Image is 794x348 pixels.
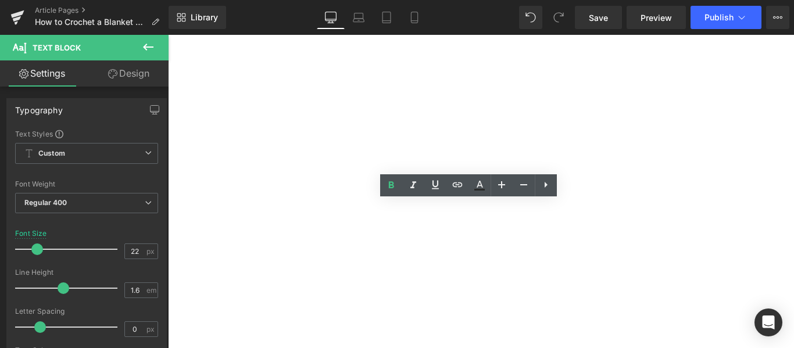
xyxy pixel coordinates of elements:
[400,6,428,29] a: Mobile
[146,286,156,294] span: em
[547,6,570,29] button: Redo
[627,6,686,29] a: Preview
[35,17,146,27] span: How to Crochet a Blanket with Thick Yarn: Step-by-Step Tutorial
[24,198,67,207] b: Regular 400
[345,6,373,29] a: Laptop
[766,6,789,29] button: More
[191,12,218,23] span: Library
[754,308,782,336] div: Open Intercom Messenger
[15,268,158,277] div: Line Height
[317,6,345,29] a: Desktop
[33,43,81,52] span: Text Block
[589,12,608,24] span: Save
[15,229,47,238] div: Font Size
[373,6,400,29] a: Tablet
[15,180,158,188] div: Font Weight
[35,6,169,15] a: Article Pages
[146,325,156,333] span: px
[691,6,761,29] button: Publish
[146,247,156,255] span: px
[38,149,65,159] b: Custom
[519,6,542,29] button: Undo
[87,60,171,87] a: Design
[641,12,672,24] span: Preview
[15,307,158,315] div: Letter Spacing
[15,129,158,138] div: Text Styles
[15,99,63,115] div: Typography
[704,13,734,22] span: Publish
[169,6,226,29] a: New Library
